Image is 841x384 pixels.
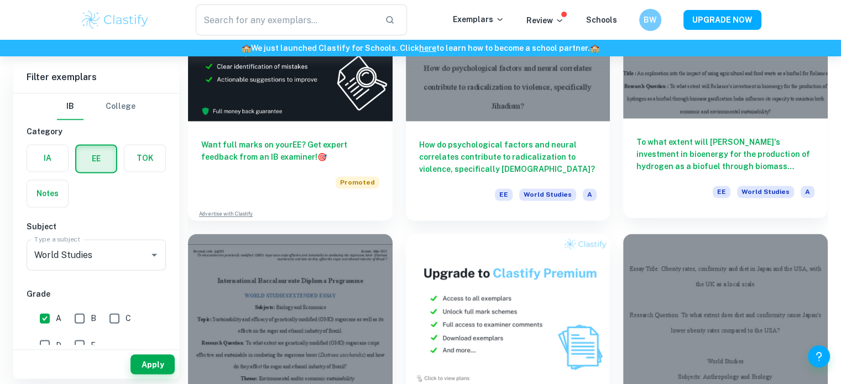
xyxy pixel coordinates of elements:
span: EE [713,186,730,198]
h6: BW [644,14,656,26]
span: E [91,339,96,351]
span: World Studies [737,186,794,198]
button: BW [639,9,661,31]
span: D [56,339,61,351]
button: TOK [124,145,165,171]
button: Apply [130,354,175,374]
span: A [801,186,814,198]
button: Help and Feedback [808,345,830,367]
button: EE [76,145,116,172]
button: College [106,93,135,120]
span: A [56,312,61,324]
span: 🏫 [590,44,599,52]
h6: Category [27,125,166,138]
button: UPGRADE NOW [683,10,761,30]
p: Exemplars [453,13,504,25]
span: Promoted [336,176,379,188]
button: Open [147,247,162,262]
div: Filter type choice [57,93,135,120]
h6: How do psychological factors and neural correlates contribute to radicalization to violence, spec... [419,139,597,175]
label: Type a subject [34,234,80,244]
span: EE [495,188,513,201]
p: Review [526,14,564,27]
h6: We just launched Clastify for Schools. Click to learn how to become a school partner. [2,42,839,54]
button: IA [27,145,68,171]
button: Notes [27,180,68,207]
button: IB [57,93,83,120]
a: Advertise with Clastify [199,210,253,218]
h6: Grade [27,288,166,300]
h6: Subject [27,220,166,233]
h6: Filter exemplars [13,62,179,93]
span: C [126,312,131,324]
a: here [419,44,436,52]
span: 🎯 [317,152,327,161]
span: B [91,312,96,324]
img: Clastify logo [80,9,150,31]
span: A [583,188,597,201]
input: Search for any exemplars... [196,4,377,35]
a: Schools [586,15,617,24]
span: 🏫 [242,44,251,52]
h6: Want full marks on your EE ? Get expert feedback from an IB examiner! [201,139,379,163]
h6: To what extent will [PERSON_NAME]'s investment in bioenergy for the production of hydrogen as a b... [636,136,814,172]
span: World Studies [519,188,576,201]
